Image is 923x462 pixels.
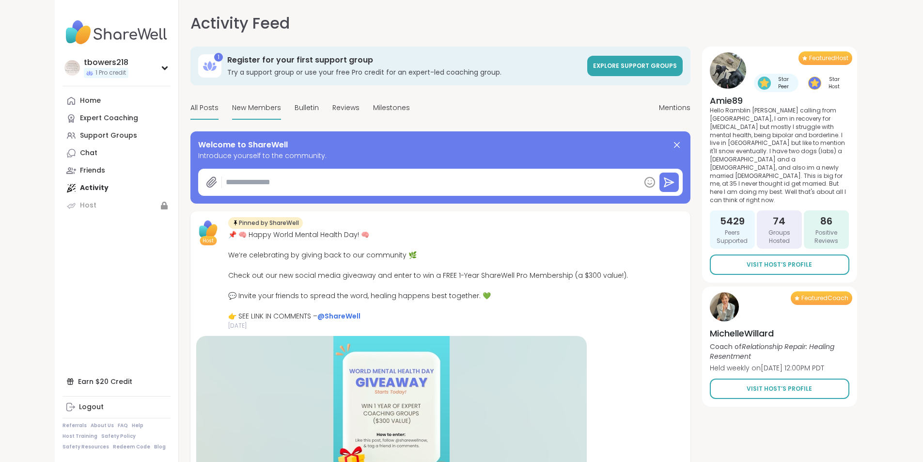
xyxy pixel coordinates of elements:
a: Safety Policy [101,433,136,440]
img: Amie89 [710,52,746,89]
p: Held weekly on [DATE] 12:00PM PDT [710,363,849,373]
a: Visit Host’s Profile [710,255,849,275]
span: All Posts [190,103,219,113]
h3: Try a support group or use your free Pro credit for an expert-led coaching group. [227,67,581,77]
a: Host Training [63,433,97,440]
span: Introduce yourself to the community. [198,151,683,161]
a: Referrals [63,422,87,429]
img: ShareWell [196,217,220,241]
i: Relationship Repair: Healing Resentment [710,342,834,361]
div: Logout [79,402,104,412]
div: Expert Coaching [80,113,138,123]
div: 📌 🧠 Happy World Mental Health Day! 🧠 We’re celebrating by giving back to our community 🌿 Check ou... [228,230,628,321]
a: About Us [91,422,114,429]
span: Positive Reviews [808,229,845,245]
div: 1 [214,53,223,62]
a: Explore support groups [587,56,683,76]
h4: MichelleWillard [710,327,849,339]
div: Earn $20 Credit [63,373,171,390]
h3: Register for your first support group [227,55,581,65]
a: Logout [63,398,171,416]
img: ShareWell Nav Logo [63,16,171,49]
span: [DATE] [228,321,628,330]
div: Chat [80,148,97,158]
span: Groups Hosted [761,229,798,245]
span: Star Host [823,76,845,90]
img: MichelleWillard [710,292,739,321]
span: Mentions [659,103,690,113]
span: Star Peer [773,76,795,90]
a: Blog [154,444,166,450]
span: Host [203,237,214,244]
a: Host [63,197,171,214]
p: Hello Ramblin [PERSON_NAME] calling from [GEOGRAPHIC_DATA], I am in recovery for [MEDICAL_DATA] b... [710,107,849,205]
a: Support Groups [63,127,171,144]
img: tbowers218 [64,60,80,76]
a: Expert Coaching [63,110,171,127]
span: Explore support groups [593,62,677,70]
span: Milestones [373,103,410,113]
img: Star Peer [758,77,771,90]
a: Home [63,92,171,110]
a: Friends [63,162,171,179]
a: FAQ [118,422,128,429]
span: Featured Coach [801,294,848,302]
div: Pinned by ShareWell [228,217,303,229]
span: Peers Supported [714,229,751,245]
div: Host [80,201,96,210]
span: 5429 [720,214,745,228]
a: Help [132,422,143,429]
span: New Members [232,103,281,113]
span: Visit Host’s Profile [747,260,812,269]
div: Support Groups [80,131,137,141]
a: Redeem Code [113,444,150,450]
div: Friends [80,166,105,175]
img: Star Host [808,77,821,90]
a: Chat [63,144,171,162]
span: 86 [820,214,832,228]
p: Coach of [710,342,849,361]
div: tbowers218 [84,57,128,68]
span: Visit Host’s Profile [747,384,812,393]
a: Visit Host’s Profile [710,379,849,399]
a: Safety Resources [63,444,109,450]
span: 1 Pro credit [95,69,126,77]
span: Bulletin [295,103,319,113]
div: Home [80,96,101,106]
span: Welcome to ShareWell [198,139,288,151]
span: 74 [773,214,785,228]
span: Featured Host [809,54,848,62]
h1: Activity Feed [190,12,290,35]
span: Reviews [332,103,360,113]
h4: Amie89 [710,95,849,107]
a: @ShareWell [317,311,360,321]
